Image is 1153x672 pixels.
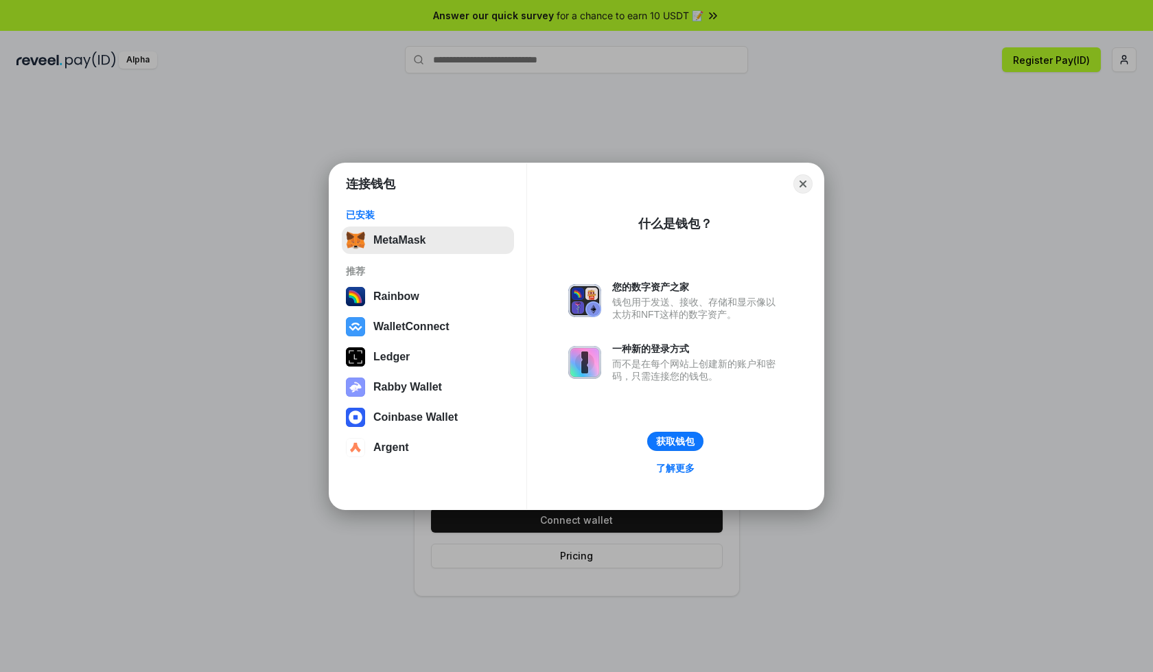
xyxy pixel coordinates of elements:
[342,227,514,254] button: MetaMask
[346,347,365,367] img: svg+xml,%3Csvg%20xmlns%3D%22http%3A%2F%2Fwww.w3.org%2F2000%2Fsvg%22%20width%3D%2228%22%20height%3...
[793,174,813,194] button: Close
[373,411,458,424] div: Coinbase Wallet
[346,317,365,336] img: svg+xml,%3Csvg%20width%3D%2228%22%20height%3D%2228%22%20viewBox%3D%220%200%2028%2028%22%20fill%3D...
[346,209,510,221] div: 已安装
[342,373,514,401] button: Rabby Wallet
[346,231,365,250] img: svg+xml,%3Csvg%20fill%3D%22none%22%20height%3D%2233%22%20viewBox%3D%220%200%2035%2033%22%20width%...
[656,435,695,448] div: 获取钱包
[568,346,601,379] img: svg+xml,%3Csvg%20xmlns%3D%22http%3A%2F%2Fwww.w3.org%2F2000%2Fsvg%22%20fill%3D%22none%22%20viewBox...
[342,404,514,431] button: Coinbase Wallet
[342,434,514,461] button: Argent
[638,216,712,232] div: 什么是钱包？
[346,265,510,277] div: 推荐
[342,343,514,371] button: Ledger
[373,381,442,393] div: Rabby Wallet
[346,378,365,397] img: svg+xml,%3Csvg%20xmlns%3D%22http%3A%2F%2Fwww.w3.org%2F2000%2Fsvg%22%20fill%3D%22none%22%20viewBox...
[342,283,514,310] button: Rainbow
[648,459,703,477] a: 了解更多
[647,432,703,451] button: 获取钱包
[656,462,695,474] div: 了解更多
[612,281,782,293] div: 您的数字资产之家
[346,176,395,192] h1: 连接钱包
[373,441,409,454] div: Argent
[612,296,782,321] div: 钱包用于发送、接收、存储和显示像以太坊和NFT这样的数字资产。
[346,287,365,306] img: svg+xml,%3Csvg%20width%3D%22120%22%20height%3D%22120%22%20viewBox%3D%220%200%20120%20120%22%20fil...
[346,438,365,457] img: svg+xml,%3Csvg%20width%3D%2228%22%20height%3D%2228%22%20viewBox%3D%220%200%2028%2028%22%20fill%3D...
[612,343,782,355] div: 一种新的登录方式
[346,408,365,427] img: svg+xml,%3Csvg%20width%3D%2228%22%20height%3D%2228%22%20viewBox%3D%220%200%2028%2028%22%20fill%3D...
[612,358,782,382] div: 而不是在每个网站上创建新的账户和密码，只需连接您的钱包。
[373,321,450,333] div: WalletConnect
[373,290,419,303] div: Rainbow
[373,234,426,246] div: MetaMask
[342,313,514,340] button: WalletConnect
[373,351,410,363] div: Ledger
[568,284,601,317] img: svg+xml,%3Csvg%20xmlns%3D%22http%3A%2F%2Fwww.w3.org%2F2000%2Fsvg%22%20fill%3D%22none%22%20viewBox...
